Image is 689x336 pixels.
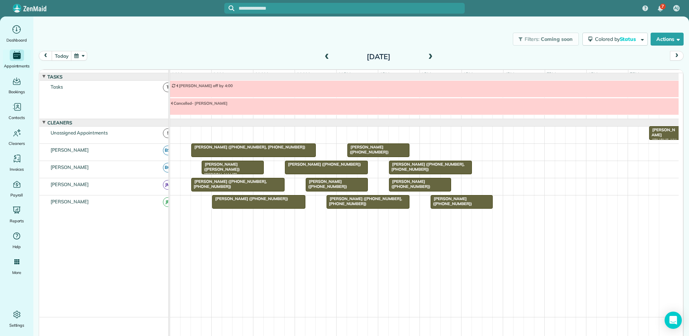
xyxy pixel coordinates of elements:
[163,146,173,155] span: BS
[49,164,90,170] span: [PERSON_NAME]
[13,243,21,250] span: Help
[39,51,52,61] button: prev
[253,71,269,77] span: 10am
[587,71,599,77] span: 6pm
[9,114,25,121] span: Contacts
[545,71,558,77] span: 5pm
[337,71,352,77] span: 12pm
[3,101,31,121] a: Contacts
[170,101,228,106] span: Cancelled- [PERSON_NAME]
[49,181,90,187] span: [PERSON_NAME]
[389,179,431,189] span: [PERSON_NAME] ([PHONE_NUMBER])
[3,24,31,44] a: Dashboard
[389,162,465,172] span: [PERSON_NAME] ([PHONE_NUMBER], [PHONE_NUMBER])
[6,37,27,44] span: Dashboard
[3,49,31,70] a: Appointments
[12,269,21,276] span: More
[3,75,31,95] a: Bookings
[9,322,24,329] span: Settings
[670,51,684,61] button: next
[170,71,183,77] span: 8am
[674,5,679,11] span: AJ
[503,71,516,77] span: 4pm
[4,62,30,70] span: Appointments
[212,196,289,201] span: [PERSON_NAME] ([PHONE_NUMBER])
[347,145,389,155] span: [PERSON_NAME] ([PHONE_NUMBER])
[49,199,90,204] span: [PERSON_NAME]
[163,82,173,92] span: T
[229,5,234,11] svg: Focus search
[295,71,311,77] span: 11am
[3,153,31,173] a: Invoices
[46,74,64,80] span: Tasks
[201,162,243,187] span: [PERSON_NAME] ([PERSON_NAME]) [PERSON_NAME] ([PHONE_NUMBER], [PHONE_NUMBER])
[9,88,25,95] span: Bookings
[420,71,432,77] span: 2pm
[620,36,637,42] span: Status
[46,120,74,126] span: Cleaners
[163,163,173,172] span: BC
[10,191,23,199] span: Payroll
[9,140,25,147] span: Cleaners
[191,179,267,189] span: [PERSON_NAME] ([PHONE_NUMBER], [PHONE_NUMBER])
[651,33,684,46] button: Actions
[628,71,641,77] span: 7pm
[462,71,474,77] span: 3pm
[326,196,402,206] span: [PERSON_NAME] ([PHONE_NUMBER], [PHONE_NUMBER])
[49,84,64,90] span: Tasks
[3,309,31,329] a: Settings
[649,127,676,148] span: [PERSON_NAME] ([PHONE_NUMBER])
[582,33,648,46] button: Colored byStatus
[52,51,71,61] button: today
[661,4,664,9] span: 7
[334,53,423,61] h2: [DATE]
[541,36,573,42] span: Coming soon
[163,128,173,138] span: !
[175,83,233,88] span: [PERSON_NAME] off by 4:00
[224,5,234,11] button: Focus search
[595,36,638,42] span: Colored by
[49,130,109,136] span: Unassigned Appointments
[163,197,173,207] span: JR
[305,179,347,189] span: [PERSON_NAME] ([PHONE_NUMBER])
[3,230,31,250] a: Help
[10,217,24,224] span: Reports
[430,196,472,206] span: [PERSON_NAME] ([PHONE_NUMBER])
[212,71,225,77] span: 9am
[378,71,391,77] span: 1pm
[665,312,682,329] div: Open Intercom Messenger
[3,127,31,147] a: Cleaners
[163,180,173,190] span: JM
[49,147,90,153] span: [PERSON_NAME]
[10,166,24,173] span: Invoices
[3,204,31,224] a: Reports
[191,145,306,150] span: [PERSON_NAME] ([PHONE_NUMBER], [PHONE_NUMBER])
[3,179,31,199] a: Payroll
[653,1,668,16] div: 7 unread notifications
[285,162,361,167] span: [PERSON_NAME] ([PHONE_NUMBER])
[525,36,540,42] span: Filters:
